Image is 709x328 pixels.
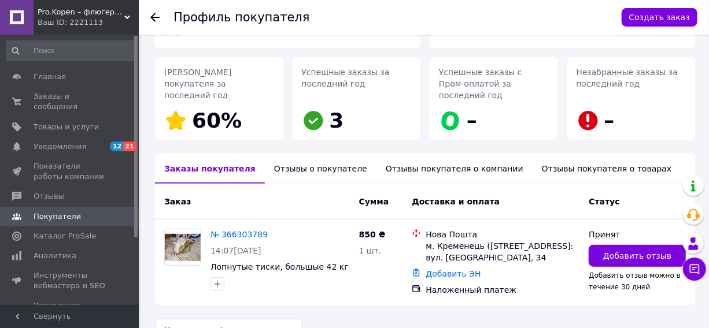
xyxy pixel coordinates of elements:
a: Добавить ЭН [426,269,481,278]
span: 850 ₴ [359,230,386,239]
a: № 366303789 [211,230,268,239]
span: Главная [34,72,66,82]
span: Каталог ProSale [34,231,96,241]
a: Лопнутые тиски, большые 42 кг [211,262,349,271]
span: 21 [123,141,136,151]
span: 60% [192,109,242,132]
span: Сумма [359,197,389,206]
div: Отзывы покупателя о компании [376,154,533,184]
span: Инструменты вебмастера и SEO [34,270,107,291]
div: Отзывы покупателя о товарах [533,154,681,184]
span: Заказ [164,197,191,206]
div: м. Кременець ([STREET_ADDRESS]: вул. [GEOGRAPHIC_DATA], 34 [426,240,579,263]
span: 3 [330,109,344,132]
div: Нова Пошта [426,229,579,240]
span: Статус [589,197,619,206]
div: Заказы покупателя [155,154,265,184]
span: Pro.Kopen – флюгеры и металлический декор. [38,7,124,17]
span: – [604,109,615,132]
div: Отзывы о покупателе [265,154,376,184]
span: Незабранные заказы за последний год [577,68,678,88]
span: Товары и услуги [34,122,99,132]
span: Аналитика [34,251,76,261]
span: Уведомления [34,141,86,152]
span: Покупатели [34,211,81,222]
button: Создать заказ [622,8,697,27]
div: Вернуться назад [150,12,160,23]
div: Принят [589,229,686,240]
h1: Профиль покупателя [173,10,310,24]
span: Доставка и оплата [412,197,500,206]
a: Фото товару [164,229,201,266]
span: Управление сайтом [34,300,107,321]
input: Поиск [6,40,136,61]
span: Показатели работы компании [34,161,107,182]
button: Чат с покупателем [683,258,706,281]
button: Добавить отзыв [589,245,686,267]
span: 1 шт. [359,246,382,255]
span: 14:07[DATE] [211,246,261,255]
div: Ваш ID: 2221113 [38,17,139,28]
span: Добавить отзыв можно в течение 30 дней [589,271,681,291]
span: – [467,109,477,132]
span: 12 [110,141,123,151]
span: Добавить отзыв [603,250,671,262]
span: [PERSON_NAME] покупателя за последний год [164,68,231,100]
div: Наложенный платеж [426,284,579,296]
span: Отзывы [34,191,64,202]
span: Успешные заказы с Пром-оплатой за последний год [439,68,522,100]
img: Фото товару [165,234,201,261]
span: Заказы и сообщения [34,91,107,112]
span: Успешные заказы за последний год [302,68,390,88]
